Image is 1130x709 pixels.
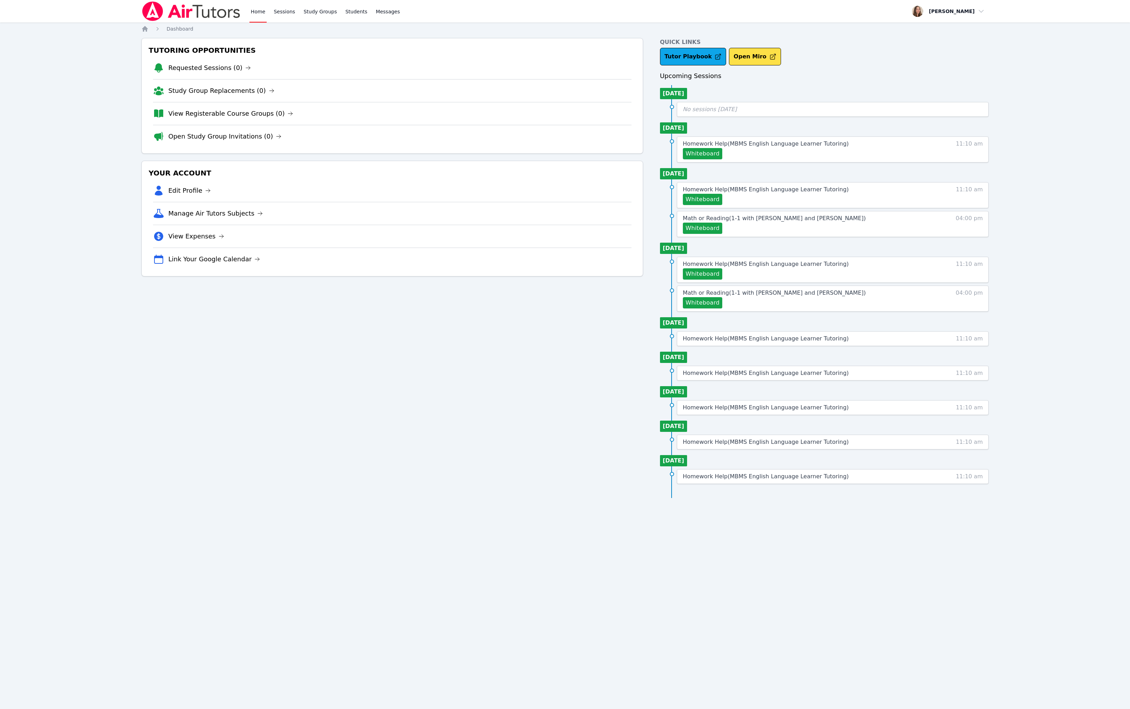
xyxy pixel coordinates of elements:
[660,122,687,134] li: [DATE]
[683,335,849,342] span: Homework Help ( MBMS English Language Learner Tutoring )
[683,289,866,297] a: Math or Reading(1-1 with [PERSON_NAME] and [PERSON_NAME])
[660,168,687,179] li: [DATE]
[683,186,849,193] span: Homework Help ( MBMS English Language Learner Tutoring )
[683,403,849,412] a: Homework Help(MBMS English Language Learner Tutoring)
[141,1,241,21] img: Air Tutors
[683,261,849,267] span: Homework Help ( MBMS English Language Learner Tutoring )
[147,44,637,57] h3: Tutoring Opportunities
[660,48,726,65] a: Tutor Playbook
[956,334,983,343] span: 11:10 am
[660,317,687,328] li: [DATE]
[167,25,193,32] a: Dashboard
[683,369,849,377] a: Homework Help(MBMS English Language Learner Tutoring)
[660,455,687,466] li: [DATE]
[956,289,983,308] span: 04:00 pm
[167,26,193,32] span: Dashboard
[683,215,866,222] span: Math or Reading ( 1-1 with [PERSON_NAME] and [PERSON_NAME] )
[660,38,989,46] h4: Quick Links
[169,186,211,196] a: Edit Profile
[683,268,723,280] button: Whiteboard
[956,185,983,205] span: 11:10 am
[956,369,983,377] span: 11:10 am
[660,71,989,81] h3: Upcoming Sessions
[169,209,263,218] a: Manage Air Tutors Subjects
[956,140,983,159] span: 11:10 am
[683,106,737,113] span: No sessions [DATE]
[956,403,983,412] span: 11:10 am
[683,260,849,268] a: Homework Help(MBMS English Language Learner Tutoring)
[169,63,251,73] a: Requested Sessions (0)
[683,140,849,147] span: Homework Help ( MBMS English Language Learner Tutoring )
[683,223,723,234] button: Whiteboard
[169,132,282,141] a: Open Study Group Invitations (0)
[683,438,849,446] a: Homework Help(MBMS English Language Learner Tutoring)
[141,25,989,32] nav: Breadcrumb
[956,260,983,280] span: 11:10 am
[683,140,849,148] a: Homework Help(MBMS English Language Learner Tutoring)
[660,352,687,363] li: [DATE]
[683,185,849,194] a: Homework Help(MBMS English Language Learner Tutoring)
[683,370,849,376] span: Homework Help ( MBMS English Language Learner Tutoring )
[683,334,849,343] a: Homework Help(MBMS English Language Learner Tutoring)
[683,148,723,159] button: Whiteboard
[956,472,983,481] span: 11:10 am
[683,297,723,308] button: Whiteboard
[660,421,687,432] li: [DATE]
[660,243,687,254] li: [DATE]
[683,473,849,480] span: Homework Help ( MBMS English Language Learner Tutoring )
[683,214,866,223] a: Math or Reading(1-1 with [PERSON_NAME] and [PERSON_NAME])
[376,8,400,15] span: Messages
[956,438,983,446] span: 11:10 am
[729,48,781,65] button: Open Miro
[169,254,260,264] a: Link Your Google Calendar
[147,167,637,179] h3: Your Account
[683,472,849,481] a: Homework Help(MBMS English Language Learner Tutoring)
[683,404,849,411] span: Homework Help ( MBMS English Language Learner Tutoring )
[956,214,983,234] span: 04:00 pm
[683,289,866,296] span: Math or Reading ( 1-1 with [PERSON_NAME] and [PERSON_NAME] )
[683,439,849,445] span: Homework Help ( MBMS English Language Learner Tutoring )
[169,109,293,119] a: View Registerable Course Groups (0)
[169,231,224,241] a: View Expenses
[683,194,723,205] button: Whiteboard
[660,386,687,397] li: [DATE]
[169,86,274,96] a: Study Group Replacements (0)
[660,88,687,99] li: [DATE]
